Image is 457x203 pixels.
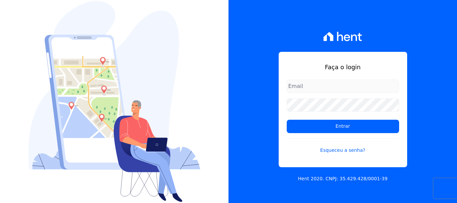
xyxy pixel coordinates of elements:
[298,175,388,182] p: Hent 2020. CNPJ: 35.429.428/0001-39
[287,138,399,154] a: Esqueceu a senha?
[28,1,200,202] img: Login
[287,63,399,72] h1: Faça o login
[287,80,399,93] input: Email
[287,120,399,133] input: Entrar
